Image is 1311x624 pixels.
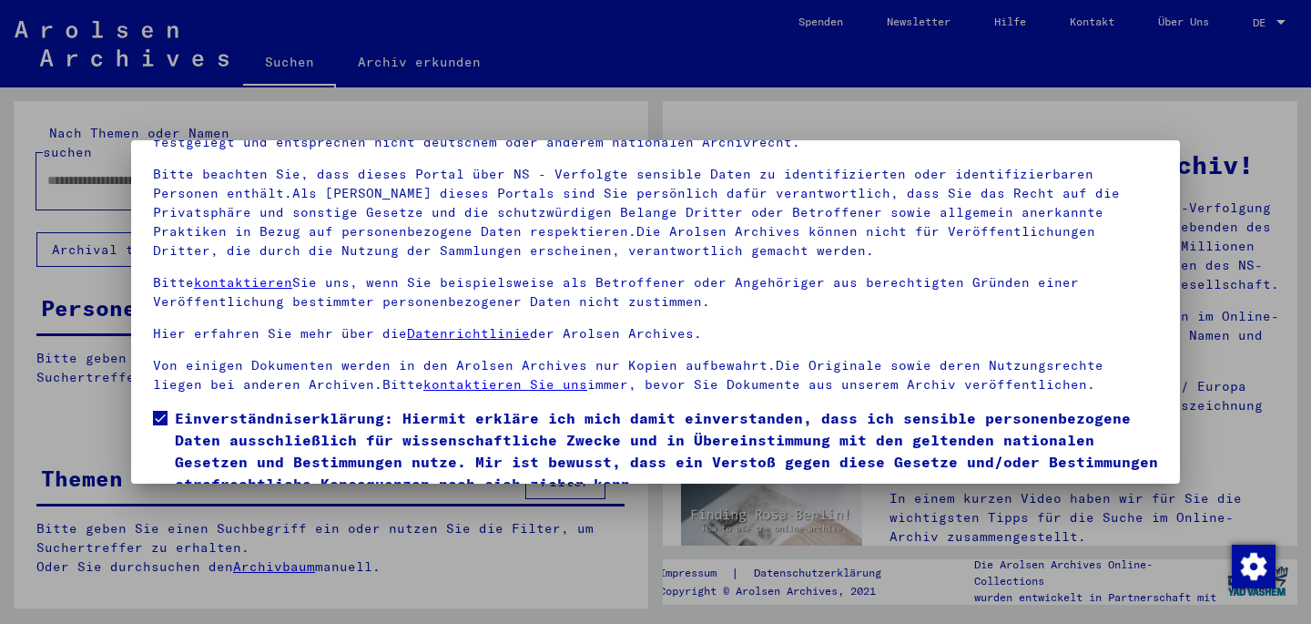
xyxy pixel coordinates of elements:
p: Von einigen Dokumenten werden in den Arolsen Archives nur Kopien aufbewahrt.Die Originale sowie d... [153,356,1158,394]
a: Datenrichtlinie [407,325,530,342]
div: Zustimmung ändern [1231,544,1275,588]
p: Bitte Sie uns, wenn Sie beispielsweise als Betroffener oder Angehöriger aus berechtigten Gründen ... [153,273,1158,312]
img: Zustimmung ändern [1232,545,1275,588]
a: kontaktieren Sie uns [423,376,587,393]
p: Hier erfahren Sie mehr über die der Arolsen Archives. [153,324,1158,343]
p: Bitte beachten Sie, dass dieses Portal über NS - Verfolgte sensible Daten zu identifizierten oder... [153,165,1158,261]
span: Einverständniserklärung: Hiermit erkläre ich mich damit einverstanden, dass ich sensible personen... [175,407,1158,495]
a: kontaktieren [194,274,292,291]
